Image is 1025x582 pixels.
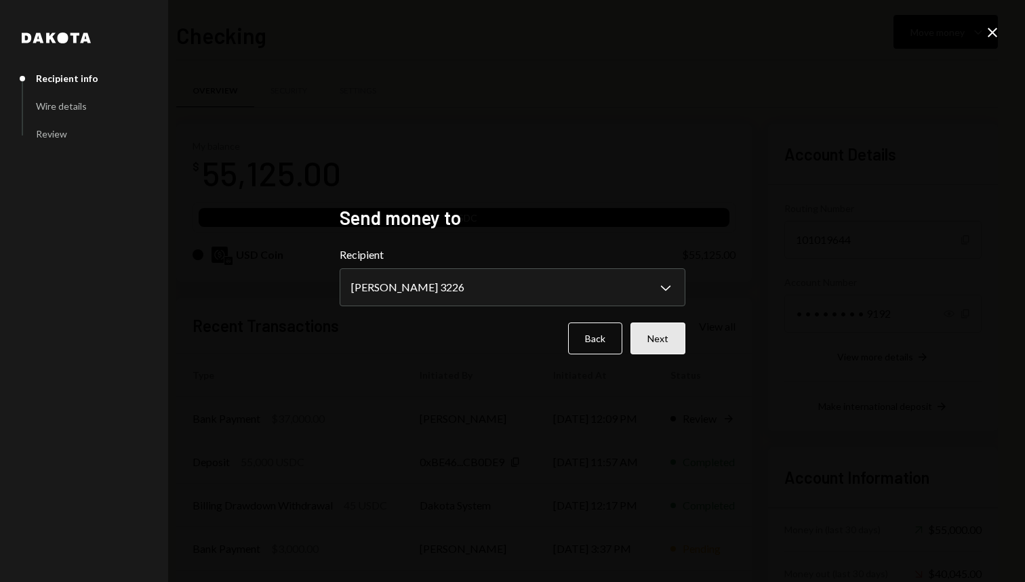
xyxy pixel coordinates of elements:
[36,72,98,84] div: Recipient info
[36,100,87,112] div: Wire details
[36,128,67,140] div: Review
[630,323,685,354] button: Next
[340,247,685,263] label: Recipient
[340,268,685,306] button: Recipient
[340,205,685,231] h2: Send money to
[568,323,622,354] button: Back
